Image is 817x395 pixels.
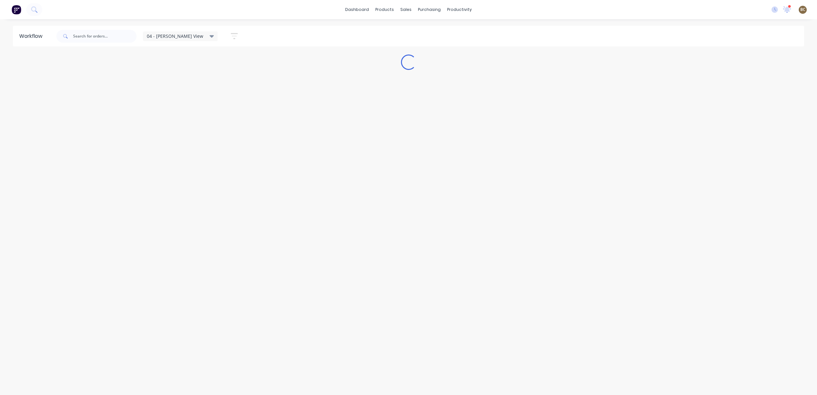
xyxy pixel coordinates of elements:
div: purchasing [415,5,444,14]
img: Factory [12,5,21,14]
span: 04 - [PERSON_NAME] View [147,33,203,39]
a: dashboard [342,5,372,14]
div: productivity [444,5,475,14]
span: BC [800,7,805,13]
div: products [372,5,397,14]
div: Workflow [19,32,46,40]
input: Search for orders... [73,30,137,43]
div: sales [397,5,415,14]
